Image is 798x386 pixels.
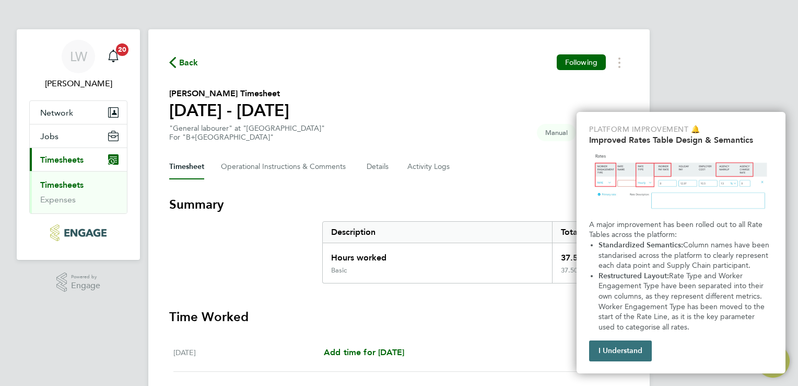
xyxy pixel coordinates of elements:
[169,133,325,142] div: For "B+[GEOGRAPHIC_DATA]"
[169,87,289,100] h2: [PERSON_NAME] Timesheet
[565,58,597,67] span: Following
[598,241,771,270] span: Column names have been standarised across the platform to clearly represent each data point and S...
[324,347,404,357] span: Add time for [DATE]
[71,281,100,290] span: Engage
[221,154,350,179] button: Operational Instructions & Comments
[169,124,325,142] div: "General labourer" at "[GEOGRAPHIC_DATA]"
[17,29,140,260] nav: Main navigation
[29,224,127,241] a: Go to home page
[323,222,552,243] div: Description
[331,266,347,275] div: Basic
[589,149,773,215] img: Updated Rates Table Design & Semantics
[40,131,58,141] span: Jobs
[598,241,683,249] strong: Standardized Semantics:
[40,155,84,165] span: Timesheets
[40,108,73,118] span: Network
[610,54,629,71] button: Timesheets Menu
[116,43,128,56] span: 20
[367,154,391,179] button: Details
[169,154,204,179] button: Timesheet
[407,154,451,179] button: Activity Logs
[589,135,773,145] h2: Improved Rates Table Design & Semantics
[323,243,552,266] div: Hours worked
[169,196,629,213] h3: Summary
[29,77,127,90] span: Lee Wareham
[71,273,100,281] span: Powered by
[577,112,785,373] div: Improved Rate Table Semantics
[589,340,652,361] button: I Understand
[589,220,773,240] p: A major improvement has been rolled out to all Rate Tables across the platform:
[173,346,324,359] div: [DATE]
[70,50,87,63] span: LW
[537,124,576,141] span: This timesheet was manually created.
[598,271,669,280] strong: Restructured Layout:
[29,40,127,90] a: Go to account details
[40,195,76,205] a: Expenses
[179,56,198,69] span: Back
[552,222,628,243] div: Total
[552,243,628,266] div: 37.50 hrs
[50,224,106,241] img: bandk-logo-retina.png
[552,266,628,283] div: 37.50 hrs
[598,271,767,332] span: Rate Type and Worker Engagement Type have been separated into their own columns, as they represen...
[40,180,84,190] a: Timesheets
[322,221,629,283] div: Summary
[589,124,773,135] p: Platform Improvement 🔔
[169,100,289,121] h1: [DATE] - [DATE]
[169,309,629,325] h3: Time Worked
